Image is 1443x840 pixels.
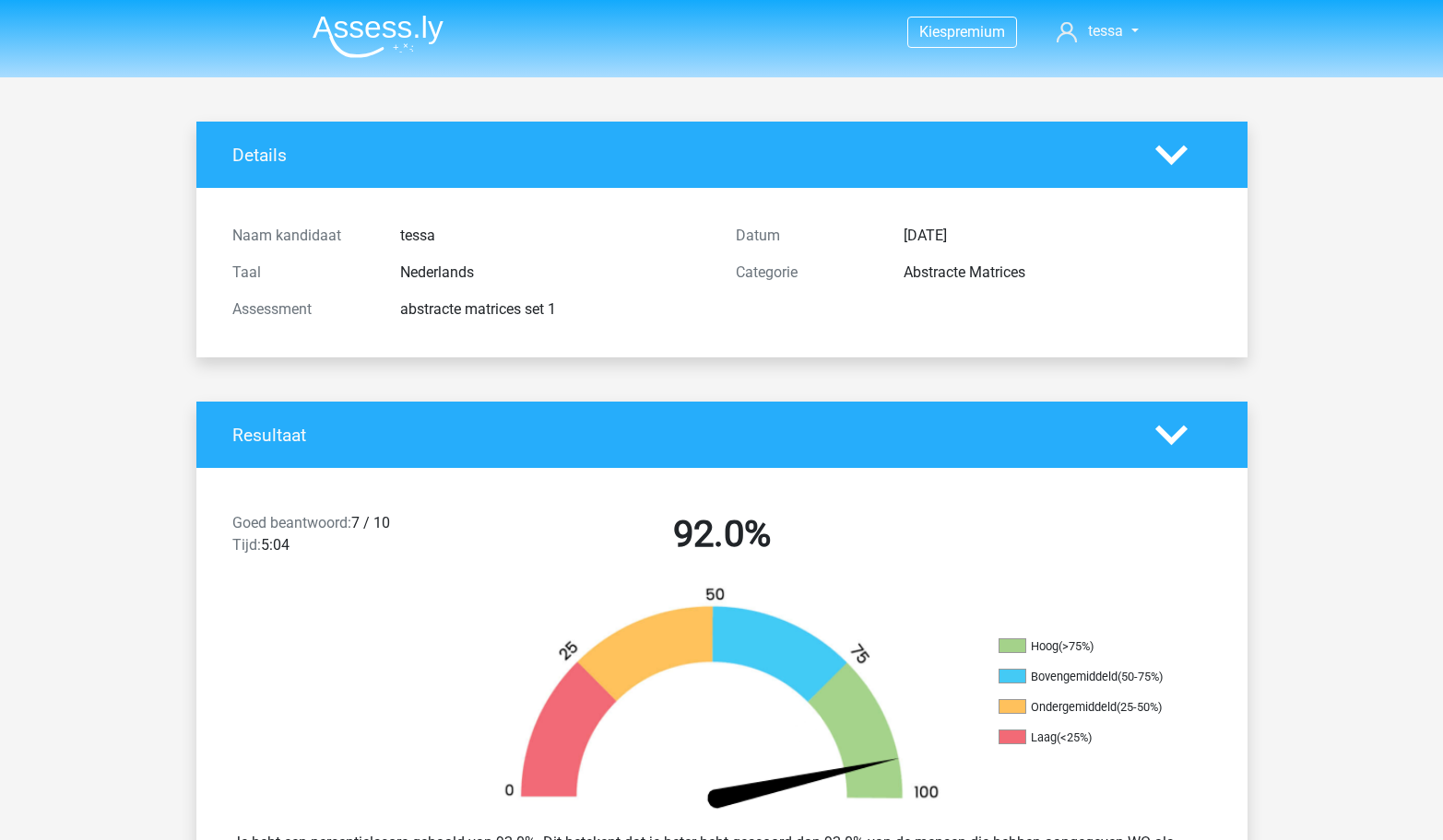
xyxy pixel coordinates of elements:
div: Datum [722,225,890,247]
div: Taal [219,262,386,284]
div: abstracte matrices set 1 [386,298,722,321]
a: Kiespremium [908,19,1016,44]
li: Ondergemiddeld [999,699,1183,716]
span: Goed beantwoord: [232,514,351,531]
span: tessa [1088,22,1123,40]
div: Nederlands [386,262,722,284]
div: (50-75%) [1118,670,1163,683]
div: Abstracte Matrices [890,262,1225,284]
span: Tijd: [232,536,261,554]
div: (>75%) [1059,639,1094,653]
h4: Details [232,145,1128,166]
span: Kies [919,23,947,41]
h2: 92.0% [484,512,960,556]
div: 7 / 10 5:04 [219,512,470,564]
div: (25-50%) [1117,700,1162,714]
li: Bovengemiddeld [999,669,1183,685]
span: premium [947,23,1005,41]
div: tessa [386,225,722,247]
div: Assessment [219,298,386,321]
h4: Resultaat [232,425,1128,446]
li: Laag [999,729,1183,746]
div: Naam kandidaat [219,225,386,247]
img: Assessly [313,15,444,58]
div: (<25%) [1057,730,1092,744]
li: Hoog [999,638,1183,655]
a: tessa [1049,20,1145,42]
div: [DATE] [890,225,1225,247]
div: Categorie [722,262,890,284]
img: 92.b67bcff77f7f.png [473,586,971,817]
